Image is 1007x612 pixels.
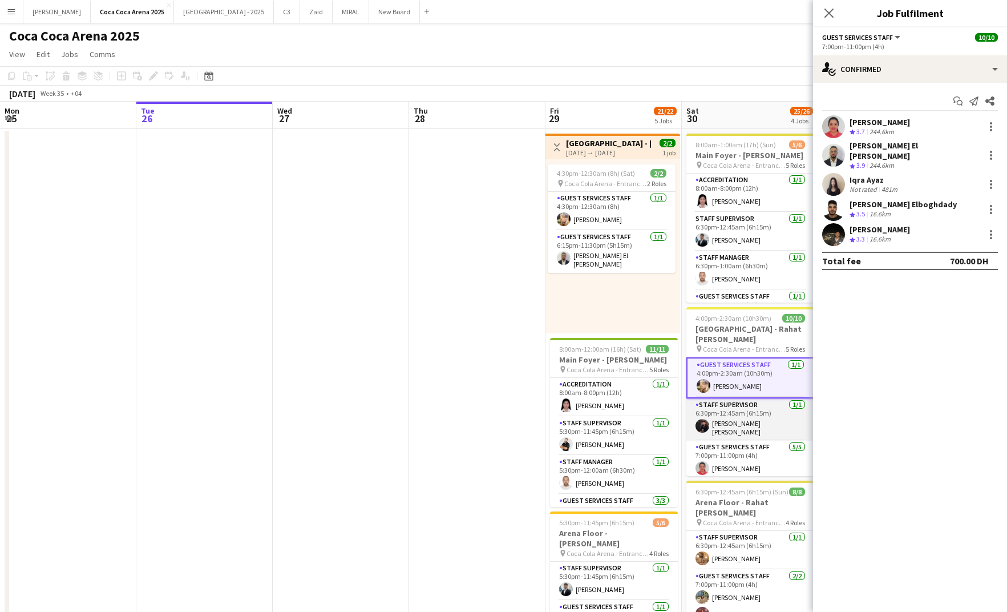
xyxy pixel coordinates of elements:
span: 11/11 [646,345,669,353]
div: +04 [71,89,82,98]
a: Jobs [56,47,83,62]
button: [GEOGRAPHIC_DATA] - 2025 [174,1,274,23]
div: 4 Jobs [791,116,812,125]
span: Mon [5,106,19,116]
div: 244.6km [867,161,896,171]
span: View [9,49,25,59]
span: 26 [139,112,155,125]
app-job-card: 4:30pm-12:30am (8h) (Sat)2/2 Coca Cola Arena - Entrance F2 RolesGuest Services Staff1/14:30pm-12:... [548,164,676,273]
span: 30 [685,112,699,125]
app-card-role: Guest Services Staff1/14:30pm-12:30am (8h)[PERSON_NAME] [548,192,676,231]
button: Guest Services Staff [822,33,902,42]
span: Tue [141,106,155,116]
div: Total fee [822,255,861,267]
span: 10/10 [782,314,805,323]
app-card-role: Guest Services Staff5/57:00pm-11:00pm (4h)[PERSON_NAME] [686,441,814,549]
span: Comms [90,49,115,59]
div: 700.00 DH [950,255,989,267]
app-card-role: Staff Supervisor1/15:30pm-11:45pm (6h15m)[PERSON_NAME] [550,417,678,456]
h1: Coca Coca Arena 2025 [9,27,140,45]
span: 3.7 [856,127,865,136]
h3: Arena Floor - Rahat [PERSON_NAME] [686,497,814,518]
span: Edit [37,49,50,59]
app-card-role: Staff Manager1/15:30pm-12:00am (6h30m)[PERSON_NAME] [550,456,678,494]
span: 3.9 [856,161,865,170]
span: Coca Cola Arena - Entrance F [567,365,649,374]
a: Edit [32,47,54,62]
span: Coca Cola Arena - Entrance F [567,549,649,558]
app-job-card: 8:00am-1:00am (17h) (Sun)5/6Main Foyer - [PERSON_NAME] Coca Cola Arena - Entrance F5 RolesAccredi... [686,134,814,303]
span: 3.5 [856,210,865,218]
button: Coca Coca Arena 2025 [91,1,174,23]
a: Comms [85,47,120,62]
h3: Job Fulfilment [813,6,1007,21]
app-card-role: Staff Manager1/16:30pm-1:00am (6h30m)[PERSON_NAME] [686,251,814,290]
h3: [GEOGRAPHIC_DATA] - [PERSON_NAME] [566,138,651,148]
span: 27 [276,112,292,125]
span: Coca Cola Arena - Entrance F [564,179,647,188]
div: [DATE] [9,88,35,99]
app-card-role: Guest Services Staff1/14:00pm-2:30am (10h30m)[PERSON_NAME] [686,357,814,398]
app-card-role: Guest Services Staff1/17:00pm-11:00pm (4h) [686,290,814,329]
div: 16.6km [867,235,893,244]
div: [DATE] → [DATE] [566,148,651,157]
span: 5 Roles [649,365,669,374]
span: Coca Cola Arena - Entrance F [703,345,786,353]
div: 481m [879,185,900,194]
span: Jobs [61,49,78,59]
span: Coca Cola Arena - Entrance F [703,518,786,527]
button: C3 [274,1,300,23]
span: Guest Services Staff [822,33,893,42]
h3: [GEOGRAPHIC_DATA] - Rahat [PERSON_NAME] [686,324,814,344]
button: MIRAL [333,1,369,23]
app-card-role: Guest Services Staff3/36:15pm-10:15pm (4h) [550,494,678,566]
div: Not rated [850,185,879,194]
span: 25/26 [790,107,813,115]
span: 4 Roles [649,549,669,558]
span: 8/8 [789,488,805,496]
span: Coca Cola Arena - Entrance F [703,161,786,170]
span: 5/6 [653,518,669,527]
span: 4:00pm-2:30am (10h30m) (Sun) [695,314,782,323]
span: 6:30pm-12:45am (6h15m) (Sun) [695,488,788,496]
a: View [5,47,30,62]
div: 1 job [662,147,676,157]
div: Confirmed [813,55,1007,83]
div: 244.6km [867,127,896,137]
h3: Main Foyer - [PERSON_NAME] [686,150,814,160]
app-card-role: Staff Supervisor1/16:30pm-12:45am (6h15m)[PERSON_NAME] [PERSON_NAME] [686,398,814,441]
span: 28 [412,112,428,125]
span: 5 Roles [786,161,805,170]
app-card-role: Staff Supervisor1/16:30pm-12:45am (6h15m)[PERSON_NAME] [686,212,814,251]
app-card-role: Staff Supervisor1/16:30pm-12:45am (6h15m)[PERSON_NAME] [686,531,814,570]
span: Fri [550,106,559,116]
div: 16.6km [867,210,893,219]
span: 3.3 [856,235,865,243]
app-card-role: Accreditation1/18:00am-8:00pm (12h)[PERSON_NAME] [550,378,678,417]
span: 2/2 [660,139,676,147]
div: [PERSON_NAME] Elboghdady [850,199,957,210]
span: Week 35 [38,89,66,98]
span: 29 [548,112,559,125]
span: 21/22 [654,107,677,115]
span: Thu [414,106,428,116]
h3: Arena Floor - [PERSON_NAME] [550,528,678,549]
app-job-card: 4:00pm-2:30am (10h30m) (Sun)10/10[GEOGRAPHIC_DATA] - Rahat [PERSON_NAME] Coca Cola Arena - Entran... [686,307,814,476]
div: 7:00pm-11:00pm (4h) [822,42,998,51]
h3: Main Foyer - [PERSON_NAME] [550,355,678,365]
div: 5 Jobs [654,116,676,125]
div: 8:00am-12:00am (16h) (Sat)11/11Main Foyer - [PERSON_NAME] Coca Cola Arena - Entrance F5 RolesAccr... [550,338,678,507]
div: Iqra Ayaz [850,175,900,185]
button: Zaid [300,1,333,23]
div: [PERSON_NAME] [850,224,910,235]
span: 5 Roles [786,345,805,353]
span: 25 [3,112,19,125]
app-card-role: Accreditation1/18:00am-8:00pm (12h)[PERSON_NAME] [686,174,814,212]
div: [PERSON_NAME] [850,117,910,127]
span: 8:00am-12:00am (16h) (Sat) [559,345,641,353]
span: 5/6 [789,140,805,149]
span: 8:00am-1:00am (17h) (Sun) [695,140,776,149]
